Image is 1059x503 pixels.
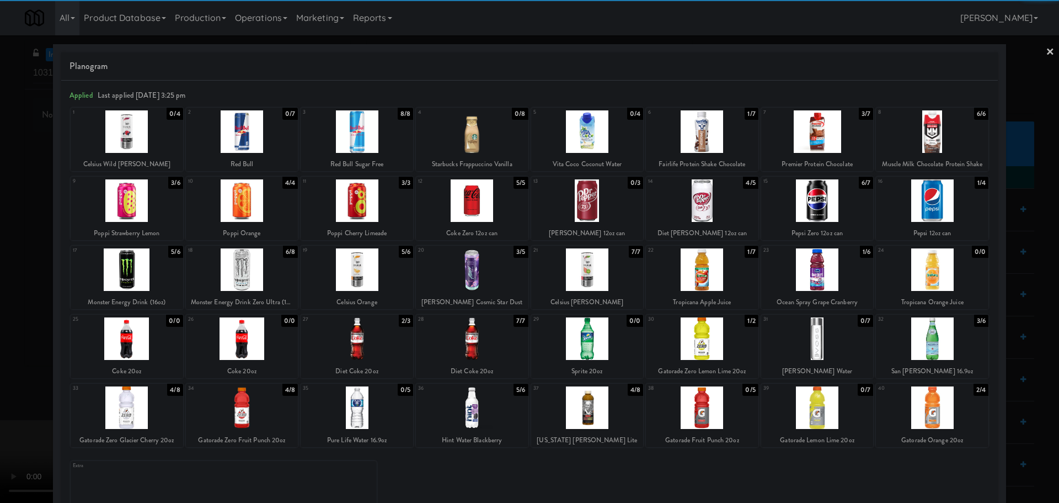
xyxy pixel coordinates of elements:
[73,246,127,255] div: 17
[416,226,528,240] div: Coke Zero 12oz can
[186,315,298,378] div: 260/0Coke 20oz
[878,157,987,171] div: Muscle Milk Chocolate Protein Shake
[763,384,817,393] div: 39
[302,433,411,447] div: Pure Life Water 16.9oz
[531,315,644,378] div: 290/0Sprite 20oz
[531,364,644,378] div: Sprite 20oz
[418,226,527,240] div: Coke Zero 12oz can
[167,384,183,396] div: 4/8
[72,433,181,447] div: Gatorade Zero Glacier Cherry 20oz
[186,226,298,240] div: Poppi Orange
[646,384,758,447] div: 380/5Gatorade Fruit Punch 20oz
[416,364,528,378] div: Diet Coke 20oz
[876,433,988,447] div: Gatorade Orange 20oz
[858,384,873,396] div: 0/7
[648,226,757,240] div: Diet [PERSON_NAME] 12oz can
[416,246,528,309] div: 203/5[PERSON_NAME] Cosmic Star Dust
[188,433,297,447] div: Gatorade Zero Fruit Punch 20oz
[763,177,817,186] div: 15
[398,108,413,120] div: 8/8
[398,384,413,396] div: 0/5
[282,177,298,189] div: 4/4
[627,315,643,327] div: 0/0
[533,226,642,240] div: [PERSON_NAME] 12oz can
[648,157,757,171] div: Fairlife Protein Shake Chocolate
[531,295,644,309] div: Celsius [PERSON_NAME]
[71,295,183,309] div: Monster Energy Drink (16oz)
[302,157,411,171] div: Red Bull Sugar Free
[763,246,817,255] div: 23
[188,364,297,378] div: Coke 20oz
[878,177,932,186] div: 16
[98,90,186,100] span: Last applied [DATE] 3:25 pm
[302,364,411,378] div: Diet Coke 20oz
[878,433,987,447] div: Gatorade Orange 20oz
[301,384,413,447] div: 350/5Pure Life Water 16.9oz
[303,246,357,255] div: 19
[188,108,242,117] div: 2
[876,384,988,447] div: 402/4Gatorade Orange 20oz
[72,226,181,240] div: Poppi Strawberry Lemon
[283,246,298,258] div: 6/8
[71,226,183,240] div: Poppi Strawberry Lemon
[186,364,298,378] div: Coke 20oz
[188,177,242,186] div: 10
[188,226,297,240] div: Poppi Orange
[745,315,758,327] div: 1/2
[1046,35,1055,70] a: ×
[418,295,527,309] div: [PERSON_NAME] Cosmic Star Dust
[878,226,987,240] div: Pepsi 12oz can
[186,433,298,447] div: Gatorade Zero Fruit Punch 20oz
[399,315,413,327] div: 2/3
[646,226,758,240] div: Diet [PERSON_NAME] 12oz can
[742,384,758,396] div: 0/5
[763,157,872,171] div: Premier Protein Chocolate
[301,295,413,309] div: Celsius Orange
[418,364,527,378] div: Diet Coke 20oz
[416,177,528,240] div: 125/5Coke Zero 12oz can
[301,108,413,171] div: 38/8Red Bull Sugar Free
[69,58,990,75] span: Planogram
[514,177,528,189] div: 5/5
[763,108,817,117] div: 7
[974,384,988,396] div: 2/4
[648,364,757,378] div: Gatorade Zero Lemon Lime 20oz
[72,295,181,309] div: Monster Energy Drink (16oz)
[168,246,183,258] div: 5/6
[301,246,413,309] div: 195/6Celsius Orange
[303,177,357,186] div: 11
[166,315,183,327] div: 0/0
[282,384,298,396] div: 4/8
[533,157,642,171] div: Vita Coco Coconut Water
[646,157,758,171] div: Fairlife Protein Shake Chocolate
[71,108,183,171] div: 10/4Celsius Wild [PERSON_NAME]
[878,108,932,117] div: 8
[71,384,183,447] div: 334/8Gatorade Zero Glacier Cherry 20oz
[301,157,413,171] div: Red Bull Sugar Free
[876,315,988,378] div: 323/6San [PERSON_NAME] 16.9oz
[416,433,528,447] div: Hint Water Blackberry
[188,384,242,393] div: 34
[761,384,874,447] div: 390/7Gatorade Lemon Lime 20oz
[71,433,183,447] div: Gatorade Zero Glacier Cherry 20oz
[628,384,643,396] div: 4/8
[188,246,242,255] div: 18
[416,315,528,378] div: 287/7Diet Coke 20oz
[514,384,528,396] div: 5/6
[301,177,413,240] div: 113/3Poppi Cherry Limeade
[974,315,988,327] div: 3/6
[763,226,872,240] div: Pepsi Zero 12oz can
[69,90,93,100] span: Applied
[303,315,357,324] div: 27
[71,177,183,240] div: 93/6Poppi Strawberry Lemon
[71,246,183,309] div: 175/6Monster Energy Drink (16oz)
[763,364,872,378] div: [PERSON_NAME] Water
[73,108,127,117] div: 1
[761,295,874,309] div: Ocean Spray Grape Cranberry
[73,315,127,324] div: 25
[878,246,932,255] div: 24
[418,433,527,447] div: Hint Water Blackberry
[531,177,644,240] div: 130/3[PERSON_NAME] 12oz can
[859,108,873,120] div: 3/7
[648,315,702,324] div: 30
